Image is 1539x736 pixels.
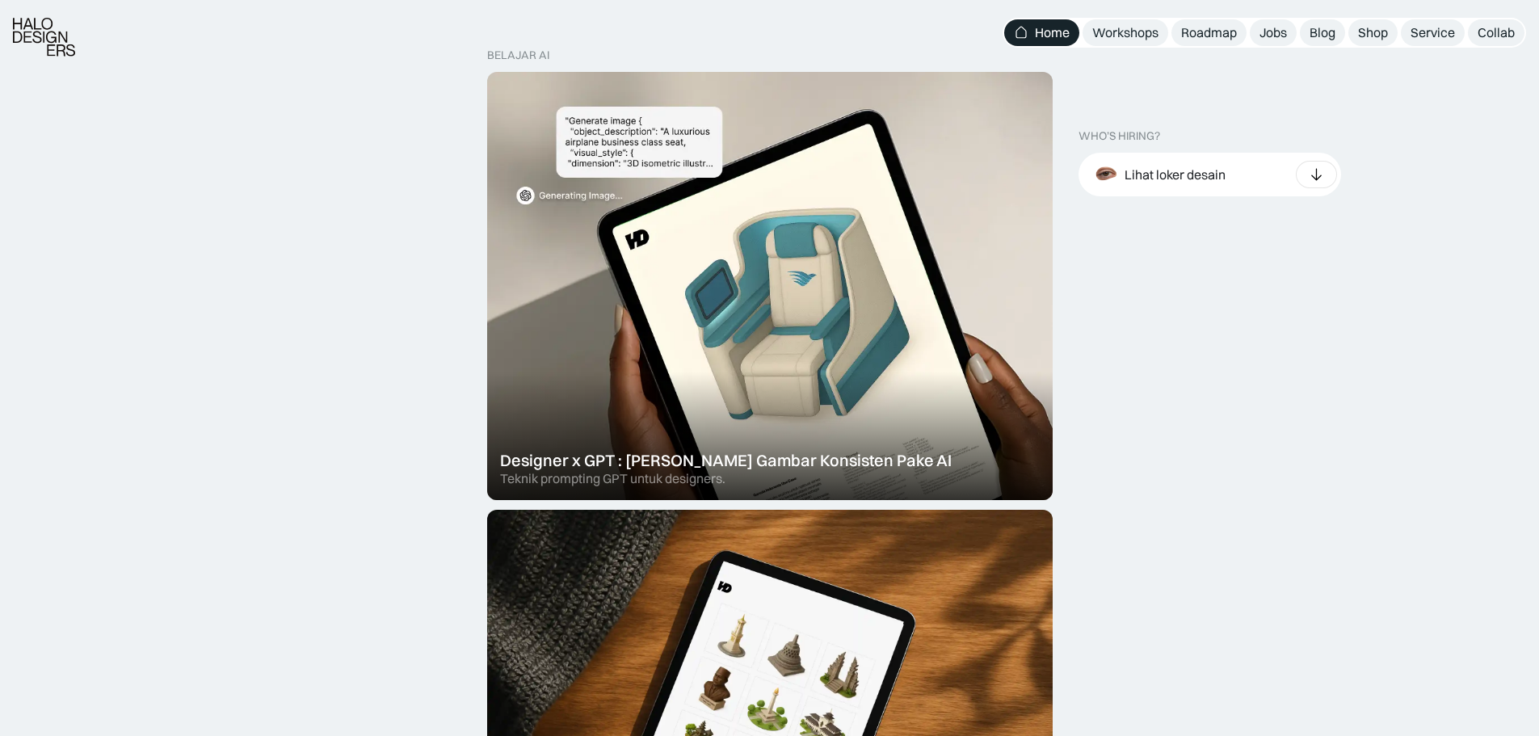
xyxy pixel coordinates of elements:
div: Service [1411,24,1455,41]
div: Roadmap [1181,24,1237,41]
div: Home [1035,24,1070,41]
div: Collab [1478,24,1515,41]
a: Workshops [1083,19,1168,46]
a: Home [1004,19,1079,46]
div: Lihat loker desain [1125,166,1226,183]
div: Shop [1358,24,1388,41]
a: Roadmap [1171,19,1247,46]
div: Blog [1310,24,1335,41]
div: belajar ai [487,48,549,62]
a: Service [1401,19,1465,46]
div: Jobs [1259,24,1287,41]
a: Shop [1348,19,1398,46]
a: Designer x GPT : [PERSON_NAME] Gambar Konsisten Pake AITeknik prompting GPT untuk designers. [487,72,1053,500]
a: Blog [1300,19,1345,46]
div: WHO’S HIRING? [1079,129,1160,143]
a: Jobs [1250,19,1297,46]
a: Collab [1468,19,1524,46]
div: Workshops [1092,24,1158,41]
